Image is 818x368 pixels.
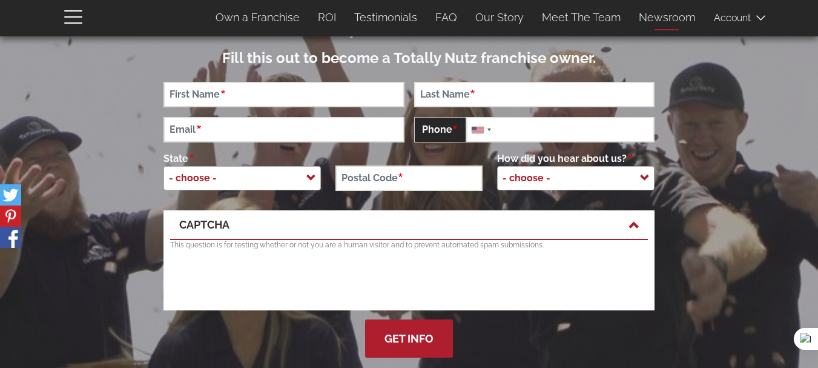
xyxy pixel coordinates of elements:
h2: Request Information [163,18,655,38]
h3: Fill this out to become a Totally Nutz franchise owner. [163,50,655,66]
a: Own a Franchise [206,5,309,30]
input: Last Name [414,82,655,107]
a: Our Story [466,5,533,30]
a: ROI [309,5,345,30]
input: First Name [163,82,404,107]
input: Postal Code [335,166,483,191]
span: - choose - [498,166,562,190]
a: Newsroom [630,5,704,30]
span: State [163,153,194,164]
span: - choose - [164,166,229,190]
span: - choose - [497,166,655,190]
span: - choose - [163,166,321,190]
a: FAQ [426,5,466,30]
iframe: reCAPTCHA [170,256,354,304]
span: Phone [414,117,466,142]
div: United States: +1 [467,118,495,142]
input: +1 201-555-0123 [466,117,655,142]
p: This question is for testing whether or not you are a human visitor and to prevent automated spam... [170,240,648,250]
a: CAPTCHA [179,217,639,233]
button: Get Info [365,319,453,358]
a: Testimonials [345,5,426,30]
span: How did you hear about us? [497,153,633,164]
input: Email [163,117,404,142]
a: Meet The Team [533,5,630,30]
